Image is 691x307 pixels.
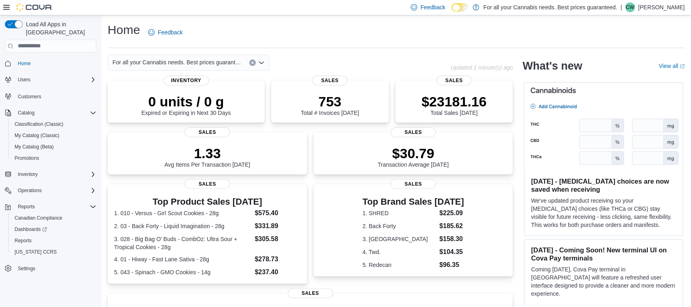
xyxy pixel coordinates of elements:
span: Sales [288,288,333,298]
dt: 2. Back Forty [362,222,436,230]
button: Catalog [2,107,100,119]
a: My Catalog (Beta) [11,142,57,152]
img: Cova [16,3,53,11]
dt: 4. 01 - Hiway - Fast Lane Sativa - 28g [114,255,252,263]
span: My Catalog (Beta) [11,142,96,152]
span: Settings [15,263,96,273]
button: Inventory [2,169,100,180]
p: $23181.16 [422,93,487,110]
p: 753 [301,93,359,110]
span: Reports [15,237,32,244]
dd: $104.35 [439,247,464,257]
button: Promotions [8,152,100,164]
button: Customers [2,90,100,102]
a: Dashboards [11,224,50,234]
span: Reports [15,202,96,212]
span: Operations [18,187,42,194]
div: Expired or Expiring in Next 30 Days [141,93,231,116]
button: Clear input [249,59,256,66]
p: Updated 1 minute(s) ago [450,64,513,71]
dt: 5. 043 - Spinach - GMO Cookies - 14g [114,268,252,276]
span: Feedback [420,3,445,11]
button: Canadian Compliance [8,212,100,224]
dd: $305.58 [255,234,301,244]
span: Load All Apps in [GEOGRAPHIC_DATA] [23,20,96,36]
h3: Top Product Sales [DATE] [114,197,301,207]
span: Dashboards [15,226,47,233]
button: Users [2,74,100,85]
h3: Top Brand Sales [DATE] [362,197,464,207]
a: Customers [15,92,45,102]
dd: $158.30 [439,234,464,244]
span: [US_STATE] CCRS [15,249,57,255]
dt: 1. 010 - Versus - Girl Scout Cookies - 28g [114,209,252,217]
a: Home [15,59,34,68]
button: My Catalog (Classic) [8,130,100,141]
span: Promotions [15,155,39,161]
span: Sales [184,127,230,137]
dt: 2. 03 - Back Forty - Liquid Imagination - 28g [114,222,252,230]
p: We've updated product receiving so your [MEDICAL_DATA] choices (like THCa or CBG) stay visible fo... [531,197,676,229]
a: Reports [11,236,35,246]
button: Home [2,57,100,69]
dt: 3. [GEOGRAPHIC_DATA] [362,235,436,243]
span: Sales [390,179,436,189]
dd: $185.62 [439,221,464,231]
button: Users [15,75,34,85]
dt: 1. SHRED [362,209,436,217]
dd: $331.89 [255,221,301,231]
button: Classification (Classic) [8,119,100,130]
span: Customers [18,93,41,100]
p: | [620,2,622,12]
span: Home [18,60,31,67]
span: Operations [15,186,96,195]
span: My Catalog (Classic) [15,132,59,139]
dd: $225.09 [439,208,464,218]
div: Total # Invoices [DATE] [301,93,359,116]
span: Feedback [158,28,182,36]
a: Classification (Classic) [11,119,67,129]
span: Dashboards [11,224,96,234]
p: 0 units / 0 g [141,93,231,110]
span: My Catalog (Classic) [11,131,96,140]
span: Sales [390,127,436,137]
button: Settings [2,263,100,274]
button: Reports [2,201,100,212]
button: Operations [15,186,45,195]
span: Washington CCRS [11,247,96,257]
a: My Catalog (Classic) [11,131,63,140]
button: Reports [8,235,100,246]
h3: [DATE] - Coming Soon! New terminal UI on Cova Pay terminals [531,246,676,262]
div: Chris Wood [625,2,635,12]
p: 1.33 [164,145,250,161]
dd: $96.35 [439,260,464,270]
dd: $278.73 [255,254,301,264]
svg: External link [680,64,685,69]
span: Promotions [11,153,96,163]
span: Classification (Classic) [11,119,96,129]
span: For all your Cannabis needs. Best prices guaranteed. [112,57,241,67]
span: Canadian Compliance [15,215,62,221]
span: Customers [15,91,96,101]
button: Inventory [15,169,41,179]
dd: $575.40 [255,208,301,218]
span: Sales [184,179,230,189]
button: Operations [2,185,100,196]
span: Reports [18,203,35,210]
a: [US_STATE] CCRS [11,247,60,257]
button: Reports [15,202,38,212]
h3: [DATE] - [MEDICAL_DATA] choices are now saved when receiving [531,177,676,193]
span: Catalog [15,108,96,118]
span: CW [626,2,634,12]
p: Coming [DATE], Cova Pay terminal in [GEOGRAPHIC_DATA] will feature a refreshed user interface des... [531,265,676,298]
button: My Catalog (Beta) [8,141,100,152]
button: Catalog [15,108,38,118]
div: Total Sales [DATE] [422,93,487,116]
a: Dashboards [8,224,100,235]
a: Feedback [145,24,186,40]
span: Sales [312,76,348,85]
nav: Complex example [5,54,96,295]
span: Inventory [15,169,96,179]
p: For all your Cannabis needs. Best prices guaranteed. [483,2,617,12]
span: Canadian Compliance [11,213,96,223]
